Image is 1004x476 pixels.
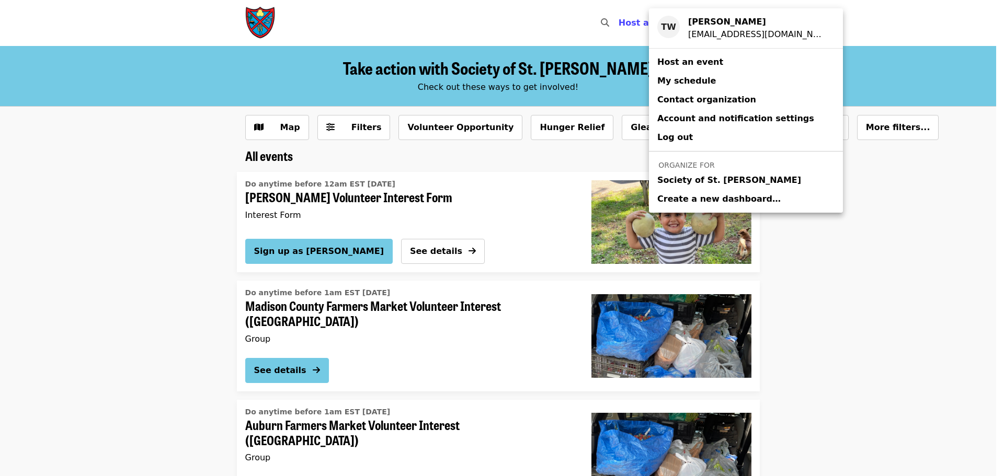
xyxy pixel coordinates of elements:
a: Host an event [649,53,843,72]
span: Society of St. [PERSON_NAME] [657,174,801,187]
a: Contact organization [649,90,843,109]
a: Log out [649,128,843,147]
span: Account and notification settings [657,113,814,123]
a: Create a new dashboard… [649,190,843,208]
a: Society of St. [PERSON_NAME] [649,171,843,190]
span: My schedule [657,76,716,86]
span: Contact organization [657,95,756,105]
span: Create a new dashboard… [657,194,781,204]
span: Organize for [658,161,714,169]
span: Log out [657,132,693,142]
a: My schedule [649,72,843,90]
a: TW[PERSON_NAME][EMAIL_ADDRESS][DOMAIN_NAME] [649,13,843,44]
div: nc-glean@endhunger.org [688,28,826,41]
div: Taylor Wolfe [688,16,826,28]
div: TW [657,16,680,38]
strong: [PERSON_NAME] [688,17,766,27]
a: Account and notification settings [649,109,843,128]
span: Host an event [657,57,723,67]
